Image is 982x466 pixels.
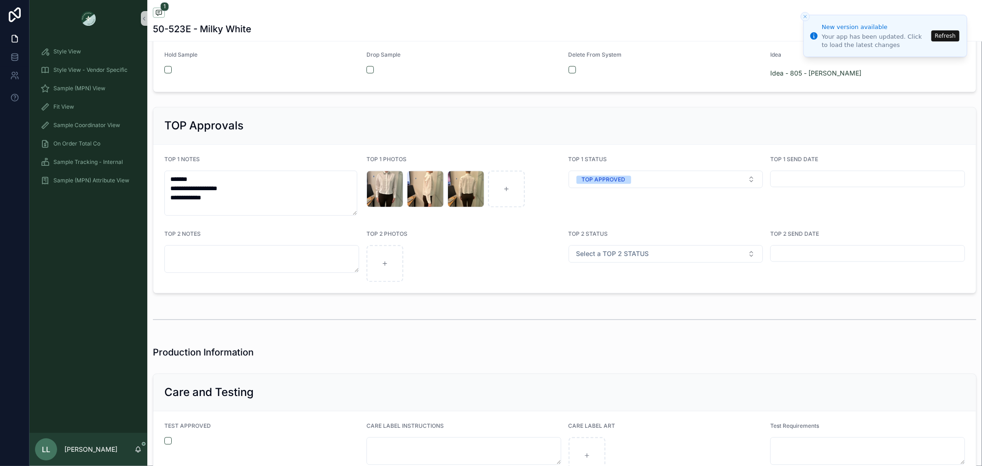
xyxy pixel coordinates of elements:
[35,154,142,170] a: Sample Tracking - Internal
[576,249,649,258] span: Select a TOP 2 STATUS
[164,156,200,163] span: TOP 1 NOTES
[53,85,105,92] span: Sample (MPN) View
[569,170,763,188] button: Select Button
[366,422,444,429] span: CARE LABEL INSTRUCTIONS
[164,230,201,237] span: TOP 2 NOTES
[770,51,781,58] span: Idea
[64,445,117,454] p: [PERSON_NAME]
[53,140,100,147] span: On Order Total Co
[164,118,244,133] h2: TOP Approvals
[153,346,254,359] h1: Production Information
[931,30,959,41] button: Refresh
[29,37,147,201] div: scrollable content
[801,12,810,21] button: Close toast
[822,33,929,49] div: Your app has been updated. Click to load the latest changes
[569,51,622,58] span: Delete From System
[35,99,142,115] a: Fit View
[160,2,169,11] span: 1
[35,117,142,134] a: Sample Coordinator View
[822,23,929,32] div: New version available
[569,156,607,163] span: TOP 1 STATUS
[770,69,861,78] a: Idea - 805 - [PERSON_NAME]
[35,172,142,189] a: Sample (MPN) Attribute View
[35,62,142,78] a: Style View - Vendor Specific
[770,230,819,237] span: TOP 2 SEND DATE
[366,156,407,163] span: TOP 1 PHOTOS
[53,122,120,129] span: Sample Coordinator View
[35,43,142,60] a: Style View
[582,175,626,184] div: TOP APPROVED
[53,48,81,55] span: Style View
[770,156,818,163] span: TOP 1 SEND DATE
[53,66,128,74] span: Style View - Vendor Specific
[366,51,401,58] span: Drop Sample
[35,135,142,152] a: On Order Total Co
[53,177,129,184] span: Sample (MPN) Attribute View
[366,230,407,237] span: TOP 2 PHOTOS
[164,422,211,429] span: TEST APPROVED
[164,51,198,58] span: Hold Sample
[42,444,50,455] span: LL
[770,422,819,429] span: Test Requirements
[153,7,165,19] button: 1
[569,245,763,262] button: Select Button
[81,11,96,26] img: App logo
[569,230,608,237] span: TOP 2 STATUS
[153,23,251,35] h1: 50-523E - Milky White
[53,103,74,111] span: Fit View
[569,422,616,429] span: CARE LABEL ART
[164,385,254,400] h2: Care and Testing
[53,158,123,166] span: Sample Tracking - Internal
[35,80,142,97] a: Sample (MPN) View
